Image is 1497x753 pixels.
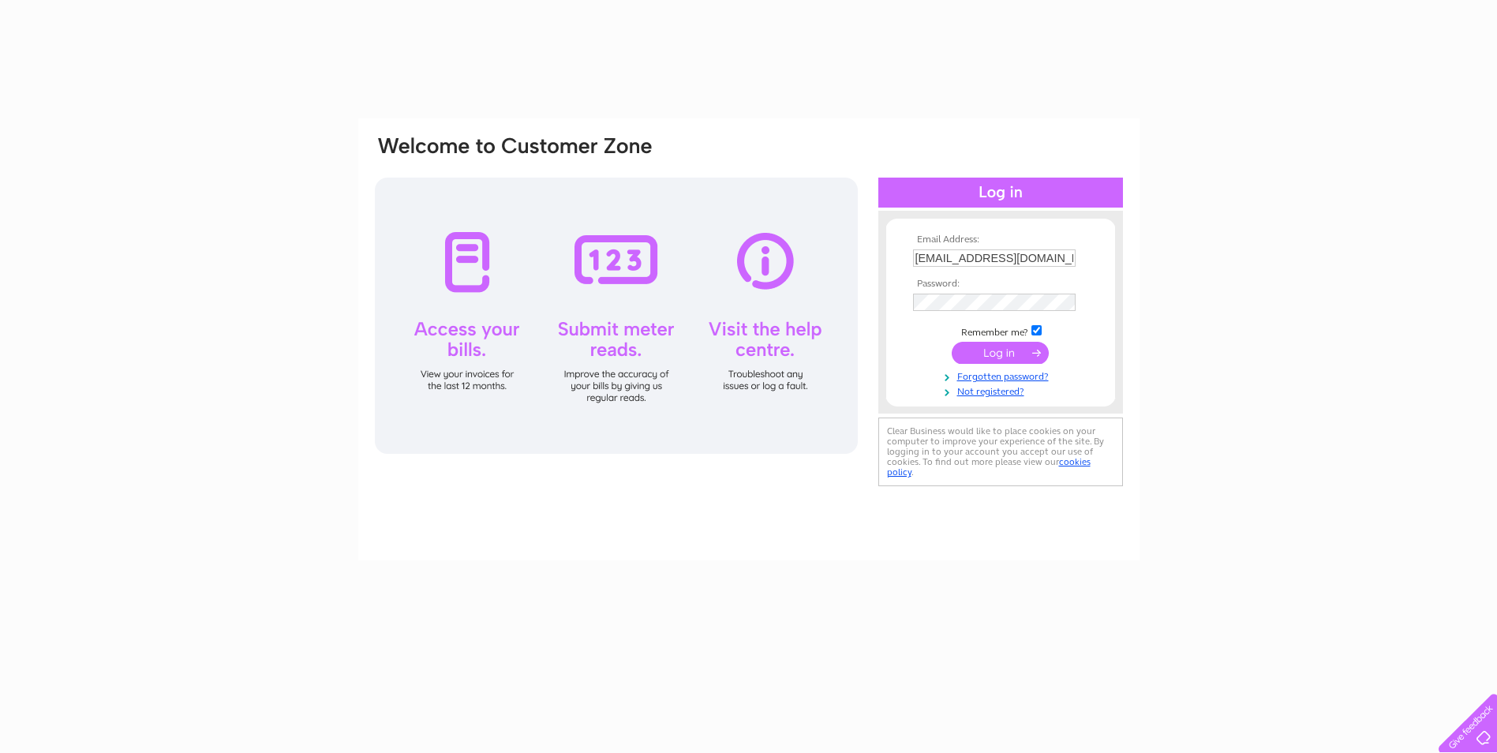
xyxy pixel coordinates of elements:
[913,368,1092,383] a: Forgotten password?
[909,279,1092,290] th: Password:
[887,456,1091,478] a: cookies policy
[878,418,1123,486] div: Clear Business would like to place cookies on your computer to improve your experience of the sit...
[952,342,1049,364] input: Submit
[909,234,1092,245] th: Email Address:
[913,383,1092,398] a: Not registered?
[909,323,1092,339] td: Remember me?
